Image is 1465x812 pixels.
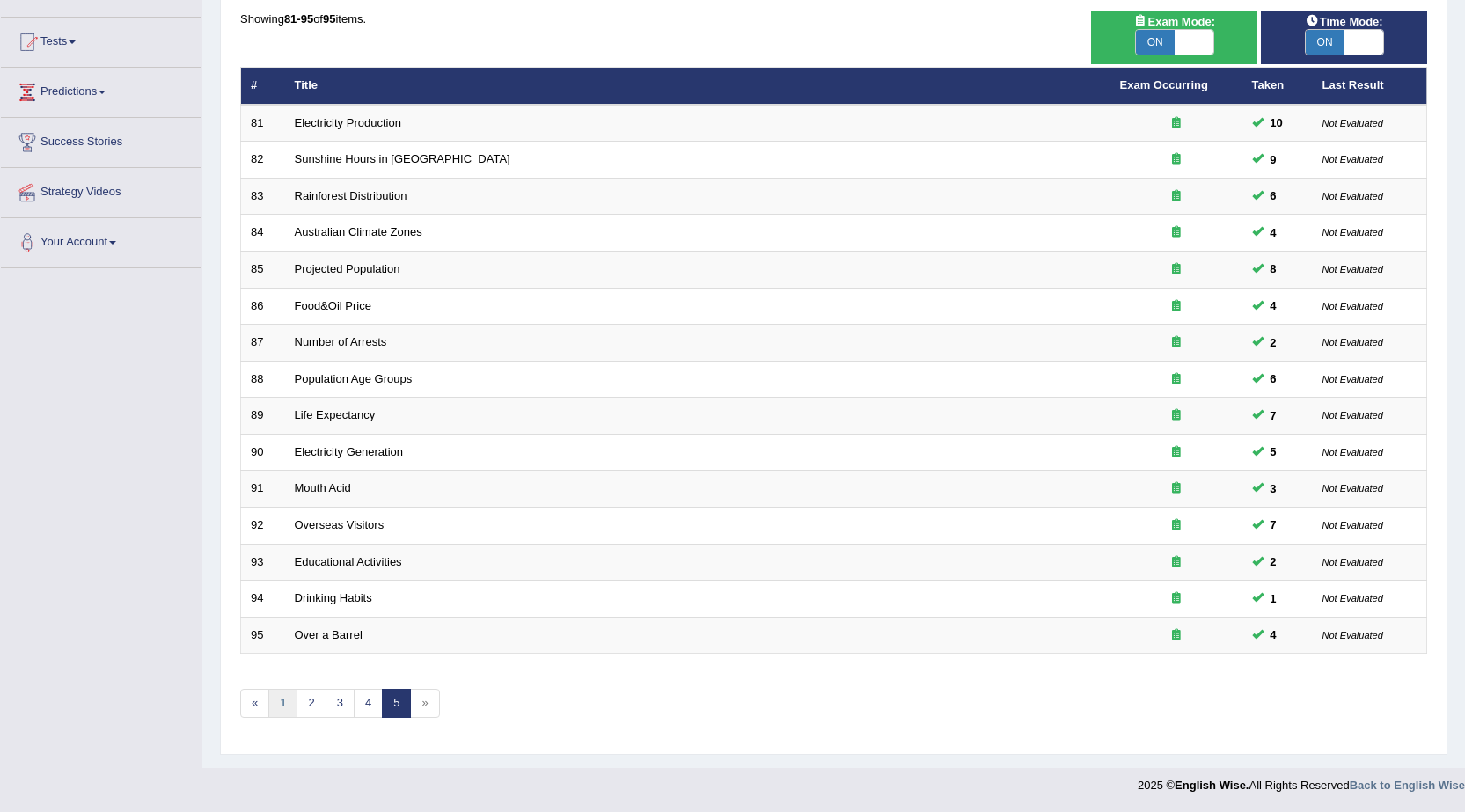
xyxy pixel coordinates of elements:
small: Not Evaluated [1322,447,1383,457]
a: Back to English Wise [1350,779,1465,792]
span: You can still take this question [1264,296,1284,315]
span: » [410,689,439,718]
a: Educational Activities [295,555,402,568]
span: You can still take this question [1264,369,1284,388]
td: 90 [241,434,285,471]
span: You can still take this question [1264,223,1284,242]
div: Exam occurring question [1120,334,1233,351]
span: Time Mode: [1299,12,1390,31]
small: Not Evaluated [1322,483,1383,494]
a: Overseas Visitors [295,518,385,531]
span: You can still take this question [1264,479,1284,498]
span: You can still take this question [1264,113,1290,132]
td: 85 [241,252,285,289]
span: ON [1136,30,1175,55]
b: 95 [323,12,335,26]
small: Not Evaluated [1322,191,1383,201]
a: Sunshine Hours in [GEOGRAPHIC_DATA] [295,152,510,165]
span: You can still take this question [1264,187,1284,205]
div: Exam occurring question [1120,480,1233,497]
th: # [241,68,285,105]
td: 93 [241,544,285,581]
a: Predictions [1,68,201,112]
td: 95 [241,617,285,654]
b: 81-95 [284,12,313,26]
div: Exam occurring question [1120,554,1233,571]
span: You can still take this question [1264,443,1284,461]
div: Exam occurring question [1120,151,1233,168]
a: Drinking Habits [295,591,372,604]
td: 88 [241,361,285,398]
div: Exam occurring question [1120,407,1233,424]
th: Last Result [1313,68,1427,105]
a: Population Age Groups [295,372,413,385]
span: You can still take this question [1264,260,1284,278]
small: Not Evaluated [1322,337,1383,347]
a: Projected Population [295,262,400,275]
div: Exam occurring question [1120,590,1233,607]
div: 2025 © All Rights Reserved [1138,768,1465,794]
small: Not Evaluated [1322,374,1383,384]
a: Number of Arrests [295,335,387,348]
span: ON [1306,30,1344,55]
div: Exam occurring question [1120,115,1233,132]
a: Strategy Videos [1,168,201,212]
span: Exam Mode: [1127,12,1222,31]
span: You can still take this question [1264,406,1284,425]
span: You can still take this question [1264,589,1284,608]
div: Exam occurring question [1120,627,1233,644]
small: Not Evaluated [1322,410,1383,421]
a: Success Stories [1,118,201,162]
td: 89 [241,398,285,435]
td: 91 [241,471,285,508]
th: Title [285,68,1110,105]
a: Mouth Acid [295,481,351,494]
a: Electricity Generation [295,445,404,458]
a: Over a Barrel [295,628,363,641]
div: Exam occurring question [1120,224,1233,241]
small: Not Evaluated [1322,227,1383,238]
small: Not Evaluated [1322,118,1383,128]
a: 3 [326,689,355,718]
td: 92 [241,507,285,544]
a: Exam Occurring [1120,78,1208,91]
div: Exam occurring question [1120,444,1233,461]
span: You can still take this question [1264,552,1284,571]
div: Exam occurring question [1120,298,1233,315]
a: Food&Oil Price [295,299,371,312]
div: Showing of items. [240,11,1427,27]
a: Australian Climate Zones [295,225,422,238]
small: Not Evaluated [1322,520,1383,530]
td: 94 [241,581,285,618]
a: Life Expectancy [295,408,376,421]
a: 2 [297,689,326,718]
div: Exam occurring question [1120,261,1233,278]
div: Exam occurring question [1120,188,1233,205]
a: 5 [382,689,411,718]
td: 83 [241,178,285,215]
small: Not Evaluated [1322,593,1383,604]
td: 84 [241,215,285,252]
span: You can still take this question [1264,150,1284,169]
small: Not Evaluated [1322,557,1383,567]
small: Not Evaluated [1322,630,1383,640]
small: Not Evaluated [1322,264,1383,274]
a: Rainforest Distribution [295,189,407,202]
a: 4 [354,689,383,718]
a: Tests [1,18,201,62]
div: Exam occurring question [1120,517,1233,534]
a: Your Account [1,218,201,262]
a: Electricity Production [295,116,401,129]
a: « [240,689,269,718]
strong: English Wise. [1175,779,1249,792]
small: Not Evaluated [1322,154,1383,165]
span: You can still take this question [1264,625,1284,644]
small: Not Evaluated [1322,301,1383,311]
td: 86 [241,288,285,325]
div: Exam occurring question [1120,371,1233,388]
a: 1 [268,689,297,718]
td: 81 [241,105,285,142]
th: Taken [1242,68,1313,105]
td: 82 [241,142,285,179]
